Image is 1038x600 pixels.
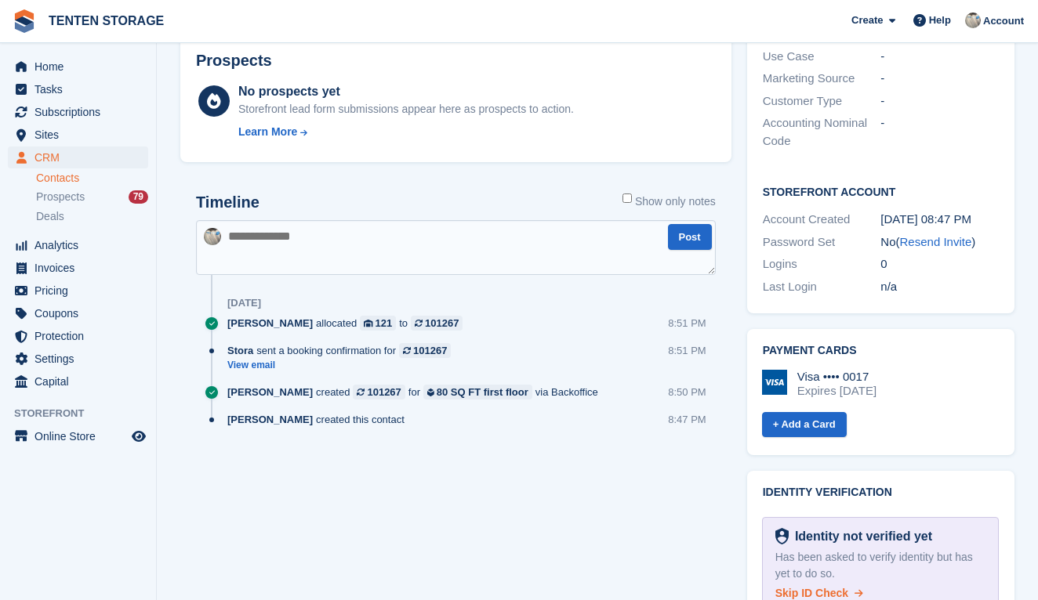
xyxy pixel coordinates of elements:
a: menu [8,348,148,370]
div: Identity not verified yet [789,527,932,546]
div: [DATE] [227,297,261,309]
a: 80 SQ FT first floor [423,385,532,399]
span: [PERSON_NAME] [227,385,313,399]
a: 101267 [411,316,463,331]
span: CRM [34,146,129,168]
a: menu [8,425,148,447]
span: Tasks [34,78,129,100]
div: 8:50 PM [668,385,706,399]
a: Contacts [36,171,148,186]
span: Stora [227,343,253,358]
img: Luke [204,228,221,245]
img: stora-icon-8386f47178a22dfd0bd8f6a31ec36ba5ce8667c1dd55bd0f319d3a0aa187defe.svg [13,9,36,33]
a: View email [227,359,459,372]
span: Account [983,13,1024,29]
span: Analytics [34,234,129,256]
div: 79 [129,190,148,204]
div: - [880,70,999,88]
div: Customer Type [763,92,881,110]
span: Skip ID Check [775,587,848,599]
span: Help [929,13,951,28]
div: Has been asked to verify identity but has yet to do so. [775,549,985,582]
input: Show only notes [622,193,632,203]
div: sent a booking confirmation for [227,343,459,358]
a: Prospects 79 [36,189,148,205]
div: Accounting Nominal Code [763,114,881,150]
span: [PERSON_NAME] [227,412,313,427]
h2: Identity verification [763,486,999,499]
div: Storefront lead form submissions appear here as prospects to action. [238,101,574,117]
div: n/a [880,278,999,296]
div: created for via Backoffice [227,385,606,399]
div: Logins [763,255,881,273]
img: Visa Logo [762,370,787,395]
div: [DATE] 08:47 PM [880,211,999,229]
div: - [880,48,999,66]
span: Pricing [34,280,129,302]
div: created this contact [227,412,412,427]
a: 121 [360,316,396,331]
div: - [880,114,999,150]
a: menu [8,56,148,78]
a: menu [8,257,148,279]
h2: Timeline [196,193,259,211]
div: Visa •••• 0017 [797,370,876,384]
div: 80 SQ FT first floor [437,385,528,399]
div: 8:51 PM [668,343,706,358]
h2: Storefront Account [763,183,999,199]
span: Storefront [14,406,156,421]
a: TENTEN STORAGE [42,8,170,34]
a: menu [8,370,148,392]
span: Prospects [36,190,85,204]
a: Learn More [238,124,574,140]
div: 0 [880,255,999,273]
div: 101267 [413,343,447,358]
div: Marketing Source [763,70,881,88]
a: menu [8,146,148,168]
h2: Payment cards [763,345,999,357]
span: Deals [36,209,64,224]
span: Invoices [34,257,129,279]
span: Protection [34,325,129,347]
a: menu [8,302,148,324]
a: Resend Invite [900,235,972,248]
a: 101267 [399,343,451,358]
div: No prospects yet [238,82,574,101]
div: Account Created [763,211,881,229]
a: menu [8,325,148,347]
span: Settings [34,348,129,370]
span: Capital [34,370,129,392]
div: No [880,233,999,251]
div: 101267 [367,385,401,399]
div: Last Login [763,278,881,296]
a: + Add a Card [762,412,847,438]
span: Create [851,13,883,28]
a: Deals [36,208,148,225]
a: 101267 [353,385,405,399]
span: Subscriptions [34,101,129,123]
div: 8:47 PM [668,412,706,427]
div: 121 [376,316,393,331]
img: Identity Verification Ready [775,528,789,545]
h2: Prospects [196,52,272,70]
label: Show only notes [622,193,716,210]
div: Expires [DATE] [797,384,876,398]
div: Password Set [763,233,881,251]
a: menu [8,101,148,123]
img: Luke [965,13,981,28]
span: Coupons [34,302,129,324]
div: Use Case [763,48,881,66]
span: Home [34,56,129,78]
div: allocated to [227,316,470,331]
a: menu [8,280,148,302]
div: Learn More [238,124,297,140]
span: Sites [34,124,129,146]
button: Post [668,224,712,250]
div: - [880,92,999,110]
a: Preview store [129,427,148,446]
span: Online Store [34,425,129,447]
a: menu [8,78,148,100]
a: menu [8,124,148,146]
span: [PERSON_NAME] [227,316,313,331]
a: menu [8,234,148,256]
